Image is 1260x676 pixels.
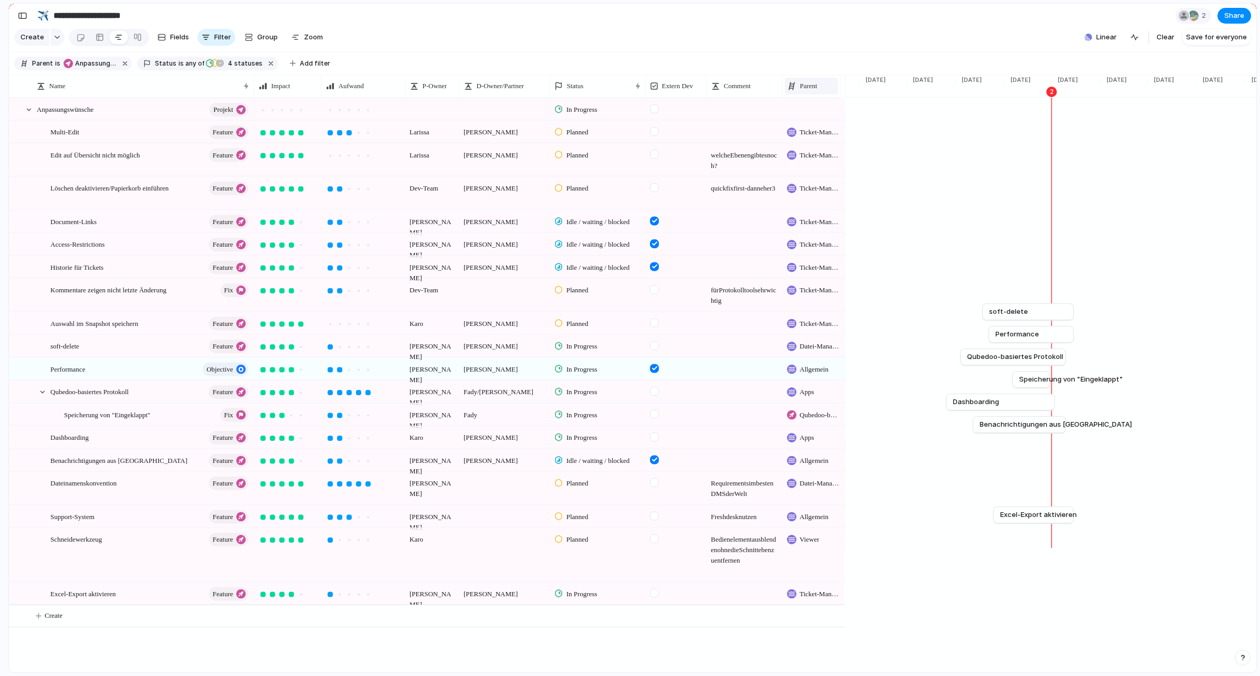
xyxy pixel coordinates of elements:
[1224,10,1244,21] span: Share
[707,177,782,194] span: quick fix first - dann eher 3
[566,150,589,160] span: Planned
[405,583,458,609] span: [PERSON_NAME]
[566,588,597,599] span: In Progress
[800,150,839,160] span: Ticket-Management
[209,453,248,467] button: Feature
[213,339,233,354] span: Feature
[800,534,819,545] span: Viewer
[459,358,549,374] span: [PERSON_NAME]
[224,407,233,422] span: Fix
[55,59,60,68] span: is
[459,210,549,227] span: [PERSON_NAME]
[405,256,458,283] span: [PERSON_NAME]
[1000,507,1067,523] a: Excel-Export aktivieren
[50,316,138,329] span: Auswahl im Snapshot speichern
[213,586,233,601] span: Feature
[1096,32,1117,43] span: Linear
[206,362,233,376] span: objective
[1000,510,1077,520] span: Excel-Export aktivieren
[566,409,597,420] span: In Progress
[1186,32,1247,43] span: Save for everyone
[197,29,235,46] button: Filter
[800,364,828,374] span: Allgemein
[32,59,53,68] span: Parent
[209,103,248,117] button: Projekt
[283,56,337,71] button: Add filter
[967,352,1063,362] span: Qubedoo-basiertes Protokoll
[800,478,839,489] span: Datei-Management
[1202,10,1209,21] span: 2
[213,316,233,331] span: Feature
[707,144,782,171] span: welche Ebenen gibt es noch?
[459,177,549,194] span: [PERSON_NAME]
[50,148,140,160] span: Edit auf Übersicht nicht möglich
[1100,76,1130,85] span: [DATE]
[50,477,117,489] span: Dateinamenskonvention
[405,121,458,138] span: Larissa
[800,127,839,138] span: Ticket-Management
[304,32,323,43] span: Zoom
[566,478,589,489] span: Planned
[209,148,248,162] button: Feature
[1019,372,1043,387] a: Speicherung von "Eingeklappt"
[213,181,233,196] span: Feature
[153,29,193,46] button: Fields
[287,29,327,46] button: Zoom
[50,431,89,443] span: Dashboarding
[224,283,233,298] span: Fix
[459,144,549,160] span: [PERSON_NAME]
[1157,32,1174,43] span: Clear
[707,279,782,306] span: für Protokolltool sehr wichtig
[405,312,458,329] span: Karo
[209,125,248,139] button: Feature
[967,349,1059,365] a: Qubedoo-basiertes Protokoll
[566,534,589,545] span: Planned
[566,318,589,329] span: Planned
[955,76,985,85] span: [DATE]
[53,58,62,69] button: is
[980,419,1132,430] span: Benachrichtigungen aus [GEOGRAPHIC_DATA]
[257,32,278,43] span: Group
[64,408,150,420] span: Speicherung von "Eingeklappt"
[800,318,839,329] span: Ticket-Management
[566,104,597,115] span: In Progress
[459,121,549,138] span: [PERSON_NAME]
[405,381,458,408] span: [PERSON_NAME]
[50,215,97,227] span: Document-Links
[1196,76,1226,85] span: [DATE]
[707,529,782,566] span: Bedienelement ausblenden ohne die Schnitteben zu entfernen
[209,260,248,274] button: Feature
[225,59,262,68] span: statuses
[213,385,233,399] span: Feature
[1019,374,1123,385] span: Speicherung von "Eingeklappt"
[20,32,44,43] span: Create
[35,7,51,24] button: ✈️
[213,214,233,229] span: Feature
[220,408,248,421] button: Fix
[459,256,549,272] span: [PERSON_NAME]
[37,103,93,115] span: Anpassungswünsche
[50,533,102,545] span: Schneidewerkzeug
[907,76,936,85] span: [DATE]
[459,427,549,443] span: [PERSON_NAME]
[405,210,458,237] span: [PERSON_NAME]
[184,59,204,68] span: any of
[953,394,1048,410] a: Dashboarding
[50,587,116,599] span: Excel-Export aktivieren
[178,59,184,68] span: is
[405,529,458,545] span: Karo
[213,147,233,162] span: Feature
[50,340,79,352] span: soft-delete
[1152,29,1179,46] button: Clear
[64,59,116,68] span: Anpassungswünsche
[209,238,248,251] button: Feature
[1182,29,1251,46] button: Save for everyone
[1217,8,1251,24] button: Share
[405,427,458,443] span: Karo
[566,262,630,272] span: Idle / waiting / blocked
[566,511,589,522] span: Planned
[209,182,248,195] button: Feature
[213,532,233,547] span: Feature
[225,59,234,67] span: 4
[50,453,187,466] span: Benachrichtigungen aus [GEOGRAPHIC_DATA]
